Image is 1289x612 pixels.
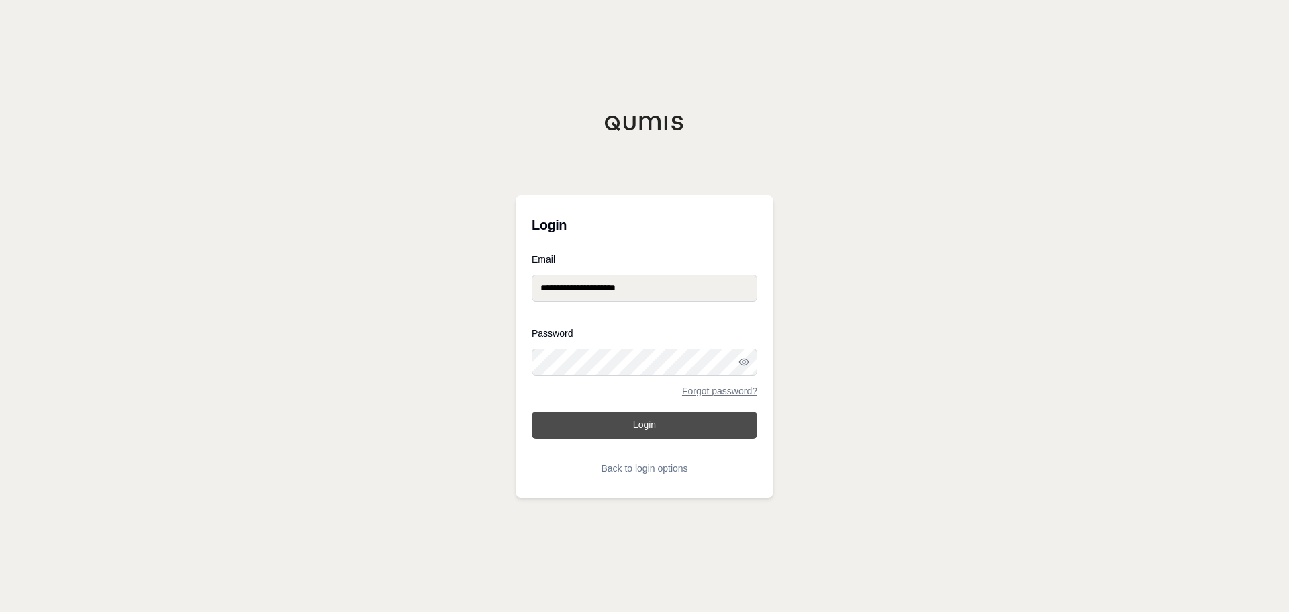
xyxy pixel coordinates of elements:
h3: Login [532,212,757,238]
label: Email [532,255,757,264]
img: Qumis [604,115,685,131]
a: Forgot password? [682,386,757,396]
button: Back to login options [532,455,757,482]
button: Login [532,412,757,439]
label: Password [532,329,757,338]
